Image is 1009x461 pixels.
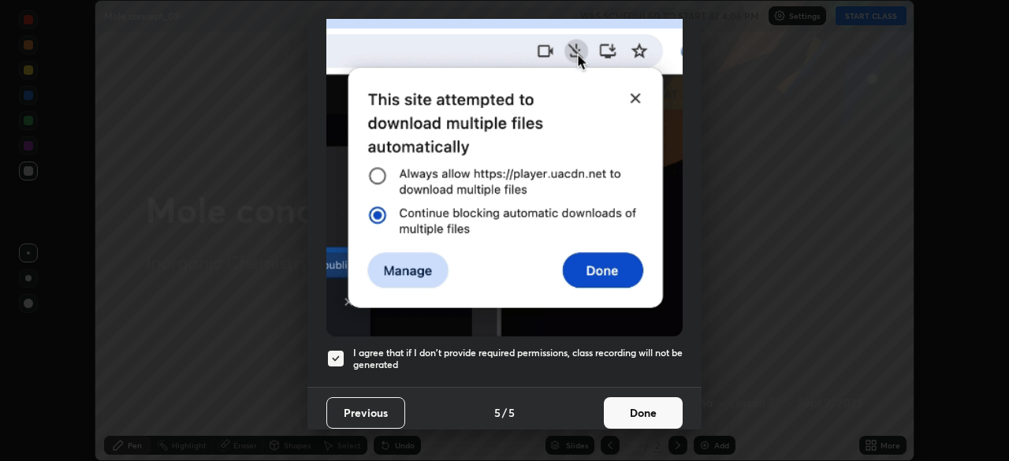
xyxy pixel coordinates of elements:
h4: / [502,404,507,421]
h5: I agree that if I don't provide required permissions, class recording will not be generated [353,347,683,371]
h4: 5 [508,404,515,421]
button: Done [604,397,683,429]
h4: 5 [494,404,501,421]
button: Previous [326,397,405,429]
